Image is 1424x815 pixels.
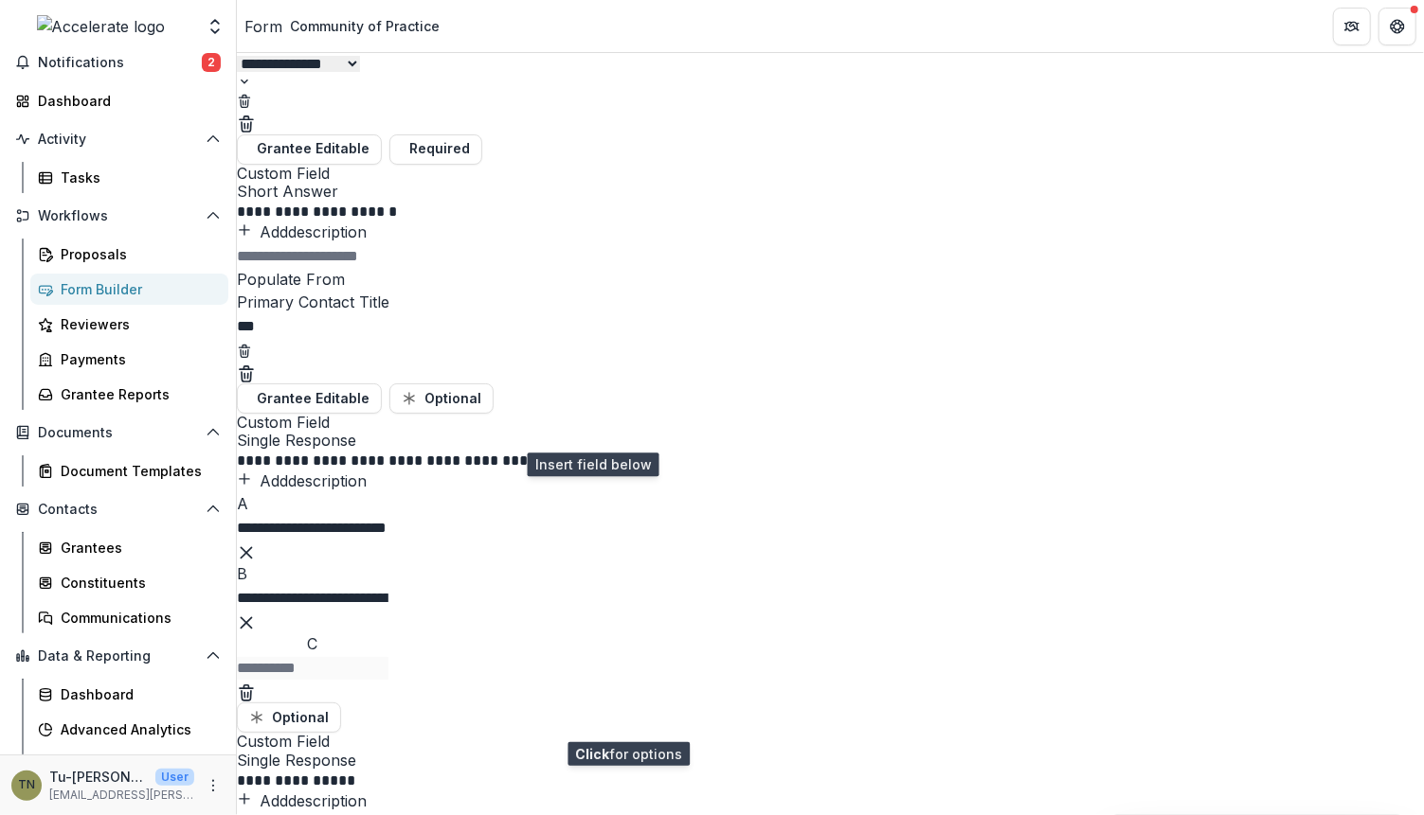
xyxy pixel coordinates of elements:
span: Workflows [38,208,198,224]
button: Adddescription [237,789,367,812]
span: Notifications [38,55,202,71]
div: Communications [61,608,213,628]
button: Required [237,702,341,733]
a: Form Builder [30,274,228,305]
a: Constituents [30,567,228,598]
div: A [237,492,1424,515]
div: Constituents [61,573,213,593]
a: Payments [30,344,228,375]
button: Required [389,383,494,414]
div: Reviewers [61,314,213,334]
a: Dashboard [8,85,228,116]
span: Contacts [38,502,198,518]
span: 2 [202,53,221,72]
p: Populate From [237,268,1424,291]
div: Grantee Reports [61,384,213,404]
span: Single Response [237,432,1424,450]
button: Open entity switcher [202,8,228,45]
a: Dashboard [30,679,228,710]
button: Open Data & Reporting [8,641,228,671]
a: Communications [30,602,228,633]
div: Form Builder [61,279,213,299]
button: Notifications2 [8,47,228,78]
button: Delete field [237,680,256,702]
div: Primary Contact Title [237,291,1424,313]
nav: breadcrumb [244,12,447,40]
span: Data & Reporting [38,648,198,664]
button: Delete condition [237,89,252,112]
div: Document Templates [61,461,213,481]
button: Adddescription [237,470,367,492]
button: Adddescription [237,221,367,243]
p: [EMAIL_ADDRESS][PERSON_NAME][DOMAIN_NAME] [49,787,194,804]
p: Tu-[PERSON_NAME] [49,767,148,787]
a: Reviewers [30,309,228,340]
p: User [155,769,194,786]
div: C [237,632,388,655]
span: Single Response [237,752,1424,770]
button: Get Help [1379,8,1416,45]
button: C [237,632,388,680]
button: Read Only Toggle [237,383,382,414]
a: Grantees [30,532,228,563]
span: Short Answer [237,183,1424,201]
button: Open Workflows [8,201,228,231]
a: Proposals [30,239,228,270]
a: Data Report [30,749,228,780]
div: Tu-Quyen Nguyen [18,779,35,791]
div: Grantees [61,538,213,558]
div: Dashboard [61,684,213,704]
button: Delete field [237,361,256,383]
a: Advanced Analytics [30,714,228,745]
button: Partners [1333,8,1371,45]
button: Required [389,134,482,165]
button: Remove option [237,540,256,562]
a: Grantee Reports [30,379,228,410]
div: Tasks [61,168,213,187]
div: Community of Practice [290,16,440,36]
span: Documents [38,425,198,441]
button: Delete field [237,112,256,134]
div: Dashboard [38,91,213,111]
div: B [237,562,1424,585]
button: Read Only Toggle [237,134,382,165]
div: Advanced Analytics [61,719,213,739]
button: Open Contacts [8,494,228,524]
div: Payments [61,349,213,369]
img: Accelerate logo [37,15,166,38]
button: Open Documents [8,417,228,448]
span: Activity [38,132,198,148]
span: Custom Field [237,733,1424,751]
button: Open Activity [8,124,228,154]
a: Form [244,15,282,38]
div: Proposals [61,244,213,264]
span: Custom Field [237,414,1424,432]
button: More [202,774,225,797]
button: Remove option [237,610,256,632]
button: Delete condition [237,338,252,361]
a: Tasks [30,162,228,193]
span: Custom Field [237,165,1424,183]
a: Document Templates [30,455,228,487]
